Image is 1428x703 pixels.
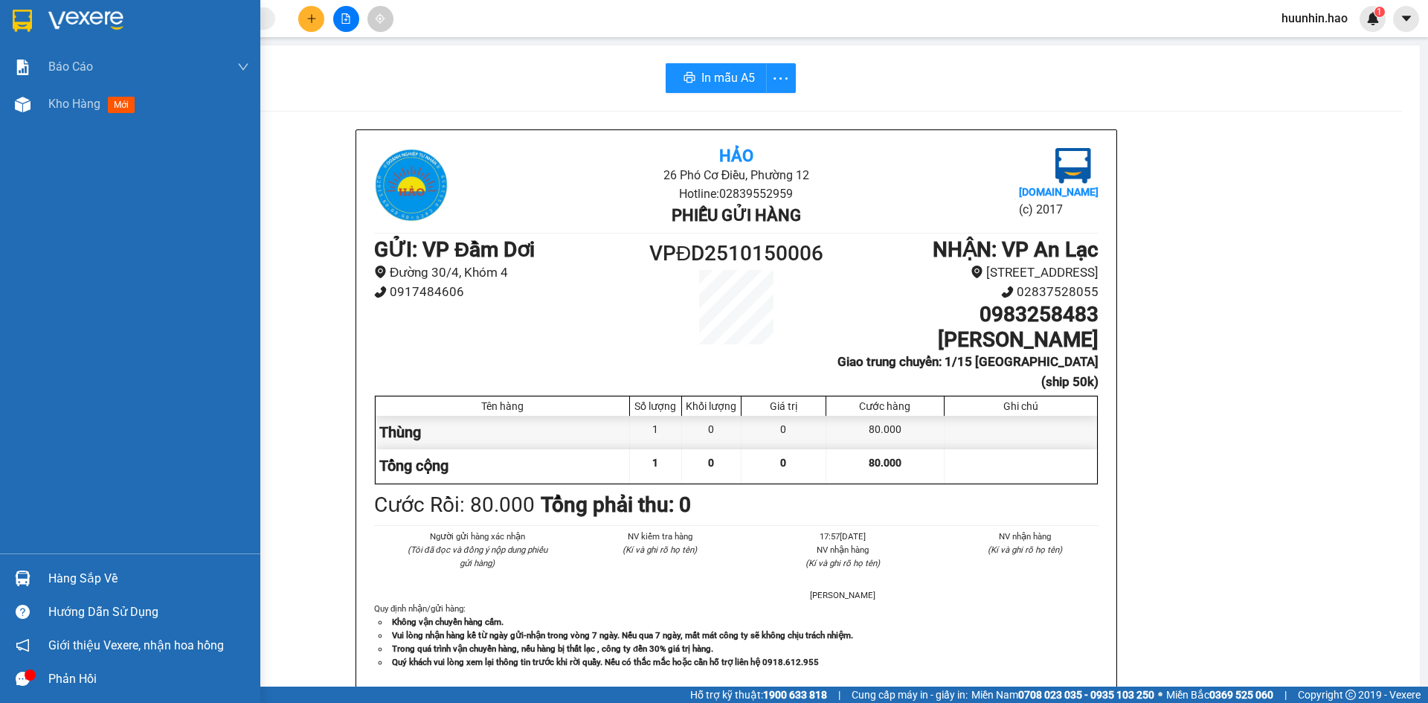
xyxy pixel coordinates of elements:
span: 0 [708,457,714,469]
b: [DOMAIN_NAME] [1019,186,1099,198]
span: | [838,687,840,703]
span: more [767,69,795,88]
button: aim [367,6,393,32]
i: (Tôi đã đọc và đồng ý nộp dung phiếu gửi hàng) [408,545,547,568]
li: [STREET_ADDRESS] [827,263,1099,283]
span: question-circle [16,605,30,619]
span: environment [374,266,387,278]
li: (c) 2017 [1019,200,1099,219]
span: aim [375,13,385,24]
span: environment [971,266,983,278]
sup: 1 [1374,7,1385,17]
strong: 0708 023 035 - 0935 103 250 [1018,689,1154,701]
div: Thùng [376,416,630,449]
b: Tổng phải thu: 0 [541,492,691,517]
div: Hướng dẫn sử dụng [48,601,249,623]
span: Miền Bắc [1166,687,1273,703]
span: 80.000 [869,457,901,469]
h1: 0983258483 [827,302,1099,327]
img: warehouse-icon [15,97,30,112]
h1: VPĐD2510150006 [646,237,827,270]
li: NV nhận hàng [769,543,916,556]
span: Giới thiệu Vexere, nhận hoa hồng [48,636,224,655]
span: Hỗ trợ kỹ thuật: [690,687,827,703]
span: 1 [1377,7,1382,17]
li: Người gửi hàng xác nhận [404,530,551,543]
li: [PERSON_NAME] [769,588,916,602]
div: Cước Rồi : 80.000 [374,489,535,521]
li: 26 Phó Cơ Điều, Phường 12 [495,166,977,184]
div: Khối lượng [686,400,737,412]
button: more [766,63,796,93]
b: Giao trung chuyển: 1/15 [GEOGRAPHIC_DATA] (ship 50k) [837,354,1099,389]
button: file-add [333,6,359,32]
span: ⚪️ [1158,692,1162,698]
span: 0 [780,457,786,469]
div: 80.000 [826,416,945,449]
li: 0917484606 [374,282,646,302]
span: 1 [652,457,658,469]
strong: 0369 525 060 [1209,689,1273,701]
li: 17:57[DATE] [769,530,916,543]
span: printer [684,71,695,86]
div: Giá trị [745,400,822,412]
span: Báo cáo [48,57,93,76]
div: Quy định nhận/gửi hàng : [374,602,1099,669]
button: printerIn mẫu A5 [666,63,767,93]
b: Phiếu gửi hàng [672,206,801,225]
span: caret-down [1400,12,1413,25]
span: Tổng cộng [379,457,448,475]
span: phone [1001,286,1014,298]
span: mới [108,97,135,113]
div: 1 [630,416,682,449]
b: NHẬN : VP An Lạc [933,237,1099,262]
img: logo.jpg [374,148,448,222]
strong: Trong quá trình vận chuyển hàng, nếu hàng bị thất lạc , công ty đền 30% giá trị hàng. [392,643,713,654]
span: down [237,61,249,73]
i: (Kí và ghi rõ họ tên) [988,545,1062,555]
li: NV kiểm tra hàng [587,530,734,543]
i: (Kí và ghi rõ họ tên) [805,558,880,568]
div: 0 [742,416,826,449]
div: Số lượng [634,400,678,412]
h1: [PERSON_NAME] [827,327,1099,353]
img: solution-icon [15,60,30,75]
span: huunhin.hao [1270,9,1360,28]
div: 0 [682,416,742,449]
span: Cung cấp máy in - giấy in: [852,687,968,703]
span: phone [374,286,387,298]
button: caret-down [1393,6,1419,32]
strong: Không vận chuyển hàng cấm. [392,617,504,627]
span: message [16,672,30,686]
img: warehouse-icon [15,571,30,586]
b: GỬI : VP Đầm Dơi [374,237,535,262]
span: | [1284,687,1287,703]
strong: Vui lòng nhận hàng kể từ ngày gửi-nhận trong vòng 7 ngày. Nếu qua 7 ngày, mất mát công ty sẽ khôn... [392,630,853,641]
div: Phản hồi [48,668,249,690]
span: Miền Nam [971,687,1154,703]
div: Hàng sắp về [48,568,249,590]
span: Kho hàng [48,97,100,111]
li: Hotline: 02839552959 [495,184,977,203]
div: Tên hàng [379,400,625,412]
div: Cước hàng [830,400,940,412]
li: Đường 30/4, Khóm 4 [374,263,646,283]
span: plus [306,13,317,24]
img: logo-vxr [13,10,32,32]
img: logo.jpg [1055,148,1091,184]
span: notification [16,638,30,652]
strong: 1900 633 818 [763,689,827,701]
span: file-add [341,13,351,24]
b: Hảo [719,147,753,165]
li: 02837528055 [827,282,1099,302]
i: (Kí và ghi rõ họ tên) [623,545,697,555]
li: NV nhận hàng [952,530,1099,543]
strong: Quý khách vui lòng xem lại thông tin trước khi rời quầy. Nếu có thắc mắc hoặc cần hỗ trợ liên hệ ... [392,657,819,667]
button: plus [298,6,324,32]
span: In mẫu A5 [701,68,755,87]
span: copyright [1345,690,1356,700]
div: Ghi chú [948,400,1093,412]
img: icon-new-feature [1366,12,1380,25]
